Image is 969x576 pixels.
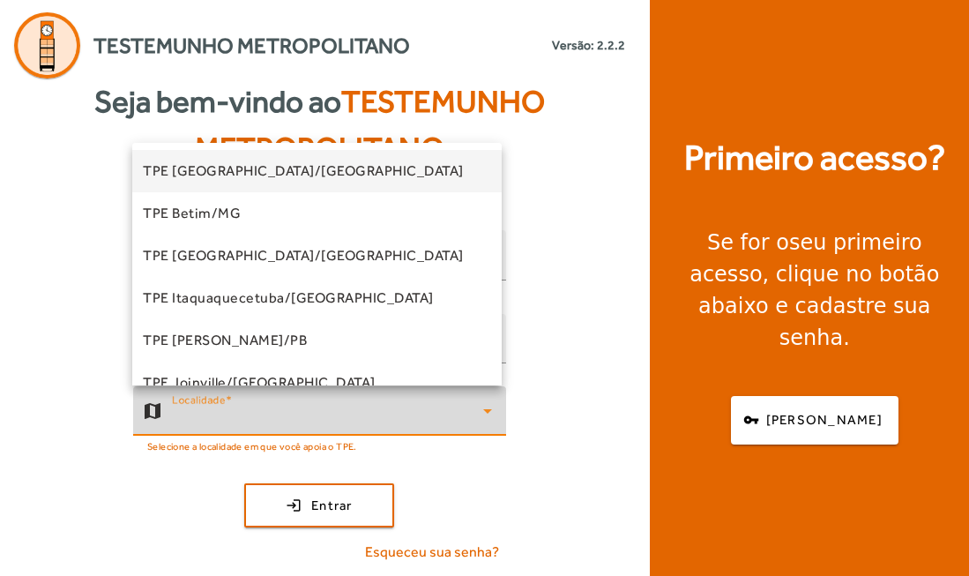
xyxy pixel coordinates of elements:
[143,203,241,224] span: TPE Betim/MG
[143,161,464,182] span: TPE [GEOGRAPHIC_DATA]/[GEOGRAPHIC_DATA]
[143,330,307,351] span: TPE [PERSON_NAME]/PB
[143,288,434,309] span: TPE Itaquaquecetuba/[GEOGRAPHIC_DATA]
[143,372,376,393] span: TPE Joinville/[GEOGRAPHIC_DATA]
[143,245,464,266] span: TPE [GEOGRAPHIC_DATA]/[GEOGRAPHIC_DATA]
